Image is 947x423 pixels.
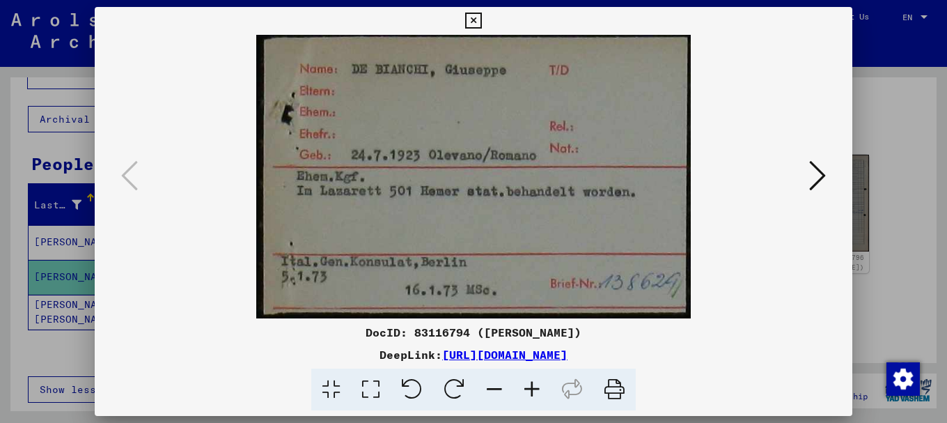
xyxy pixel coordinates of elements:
a: [URL][DOMAIN_NAME] [442,348,568,362]
img: 001.jpg [142,35,805,318]
div: DeepLink: [95,346,852,363]
div: DocID: 83116794 ([PERSON_NAME]) [95,324,852,341]
div: Change consent [886,362,919,395]
img: Change consent [886,362,920,396]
